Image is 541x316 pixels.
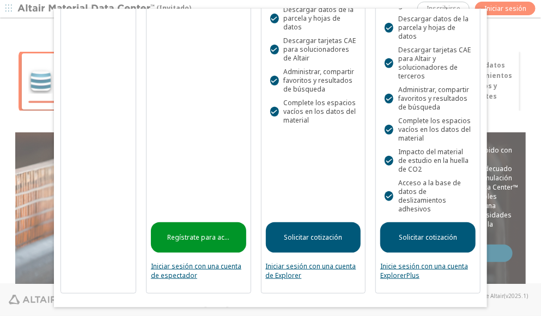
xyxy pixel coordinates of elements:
font: Descargar datos de la parcela y hojas de datos [398,14,469,41]
font: Descargar tarjetas CAE para Altair y solucionadores de terceros [398,45,471,81]
a: Iniciar sesión con una cuenta de espectador [151,262,241,280]
font:  [385,59,393,68]
font:  [270,45,279,54]
font: Descargar tarjetas CAE para solucionadores de Altair [284,36,356,63]
a: Iniciar sesión con una cuenta de Explorer [266,262,356,280]
font: Complete los espacios vacíos en los datos del material [284,98,356,125]
a: Inicie sesión con una cuenta ExplorerPlus [380,262,468,280]
font:  [270,107,279,116]
a: Solicitar cotización [266,222,361,253]
font: Acceso a la base de datos de deslizamientos adhesivos [398,178,461,214]
font: Regístrate para acceder instantáneamente [167,233,300,242]
font:  [385,94,393,103]
font: Impacto del material de estudio en la huella de CO2 [398,147,469,174]
font:  [385,23,393,32]
font:  [270,14,279,23]
font: Descargar datos de la parcela y hojas de datos [284,5,354,32]
font:  [385,156,393,165]
font: Solicitar cotización [284,233,342,242]
font: Administrar, compartir favoritos y resultados de búsqueda [284,67,355,94]
font: Administrar, compartir favoritos y resultados de búsqueda [398,85,469,112]
font: Complete los espacios vacíos en los datos del material [398,116,471,143]
a: Solicitar cotización [380,222,476,253]
a: Regístrate para acceder instantáneamente [151,222,246,253]
font: Solicitar cotización [399,233,457,242]
font:  [385,125,393,134]
font:  [385,192,393,200]
font:  [270,76,279,85]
